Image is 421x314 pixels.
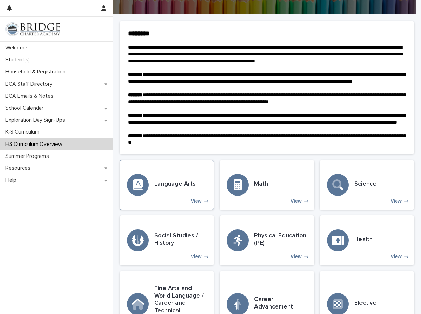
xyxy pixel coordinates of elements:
[320,160,414,210] a: View
[354,236,373,243] h3: Health
[3,165,36,172] p: Resources
[154,232,207,247] h3: Social Studies / History
[320,215,414,265] a: View
[354,300,377,307] h3: Elective
[120,215,214,265] a: View
[291,198,302,204] p: View
[291,254,302,260] p: View
[254,296,307,311] h3: Career Advancement
[391,254,402,260] p: View
[3,117,70,123] p: Exploration Day Sign-Ups
[191,254,202,260] p: View
[354,180,377,188] h3: Science
[120,160,214,210] a: View
[391,198,402,204] p: View
[254,232,307,247] h3: Physical Education (PE)
[3,81,58,87] p: BCA Staff Directory
[3,68,71,75] p: Household & Registration
[220,215,314,265] a: View
[3,153,54,160] p: Summer Programs
[3,141,68,148] p: HS Curriculum Overview
[3,56,35,63] p: Student(s)
[5,22,60,36] img: V1C1m3IdTEidaUdm9Hs0
[3,93,59,99] p: BCA Emails & Notes
[3,129,45,135] p: K-8 Curriculum
[3,177,22,184] p: Help
[3,105,49,111] p: School Calendar
[191,198,202,204] p: View
[254,180,268,188] h3: Math
[154,180,196,188] h3: Language Arts
[220,160,314,210] a: View
[3,45,33,51] p: Welcome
